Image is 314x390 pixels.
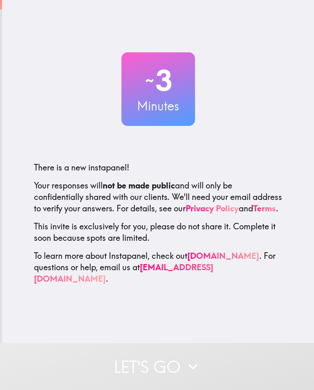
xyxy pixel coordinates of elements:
a: Privacy Policy [186,203,239,213]
b: not be made public [103,180,175,191]
span: There is a new instapanel! [34,162,129,173]
span: ~ [144,68,155,93]
a: Terms [253,203,276,213]
p: To learn more about Instapanel, check out . For questions or help, email us at . [34,250,283,285]
h2: 3 [121,64,195,97]
a: [DOMAIN_NAME] [187,251,259,261]
h3: Minutes [121,97,195,114]
p: This invite is exclusively for you, please do not share it. Complete it soon because spots are li... [34,221,283,244]
a: [EMAIL_ADDRESS][DOMAIN_NAME] [34,262,213,284]
p: Your responses will and will only be confidentially shared with our clients. We'll need your emai... [34,180,283,214]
